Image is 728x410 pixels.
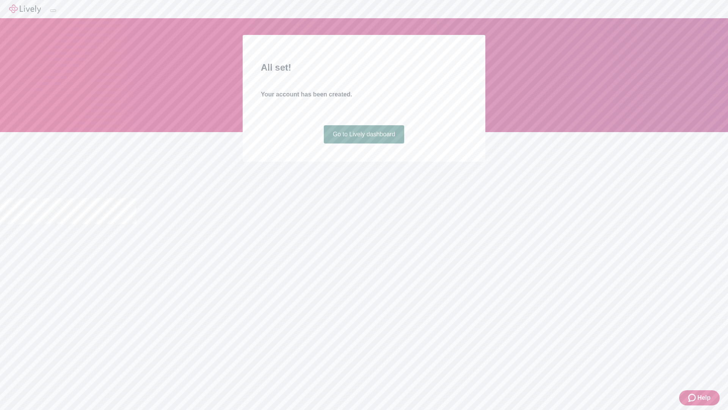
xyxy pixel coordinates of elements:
[50,9,56,12] button: Log out
[679,390,720,405] button: Zendesk support iconHelp
[261,90,467,99] h4: Your account has been created.
[9,5,41,14] img: Lively
[688,393,697,402] svg: Zendesk support icon
[697,393,711,402] span: Help
[261,61,467,74] h2: All set!
[324,125,405,143] a: Go to Lively dashboard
